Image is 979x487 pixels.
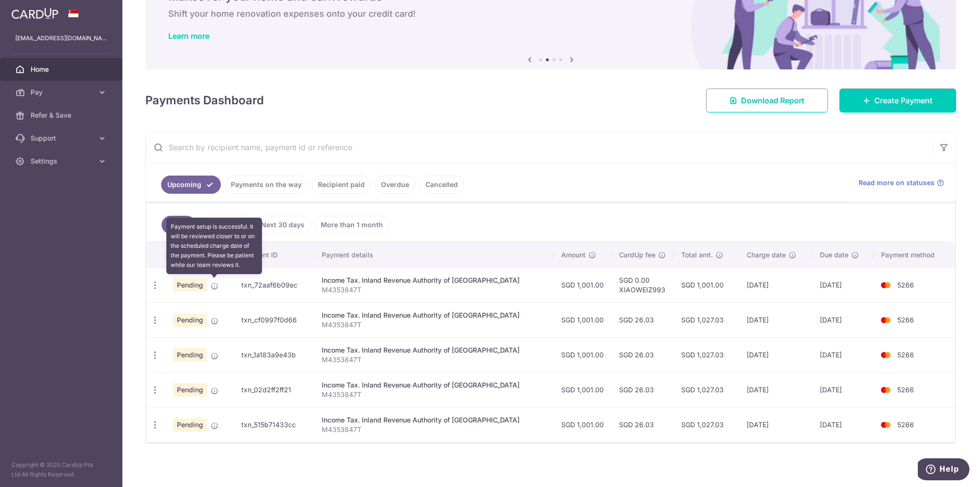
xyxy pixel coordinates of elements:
[234,267,314,302] td: txn_72aaf6b09ec
[611,407,674,442] td: SGD 26.03
[561,250,586,260] span: Amount
[554,337,611,372] td: SGD 1,001.00
[173,383,207,397] span: Pending
[315,216,389,234] a: More than 1 month
[419,176,464,194] a: Cancelled
[314,243,554,267] th: Payment details
[11,8,58,19] img: CardUp
[839,89,956,112] a: Create Payment
[173,348,207,362] span: Pending
[168,31,209,41] a: Learn more
[876,419,895,431] img: Bank Card
[145,92,264,109] h4: Payments Dashboard
[166,218,262,274] div: Payment setup is successful. It will be reviewed closer to or on the scheduled charge date of the...
[322,425,546,434] p: M4353847T
[322,285,546,295] p: M4353847T
[173,278,207,292] span: Pending
[739,407,812,442] td: [DATE]
[681,250,713,260] span: Total amt.
[15,33,107,43] p: [EMAIL_ADDRESS][DOMAIN_NAME]
[674,407,739,442] td: SGD 1,027.03
[897,386,914,394] span: 5266
[674,302,739,337] td: SGD 1,027.03
[674,267,739,302] td: SGD 1,001.00
[234,337,314,372] td: txn_1a183a9e43b
[322,355,546,365] p: M4353847T
[611,337,674,372] td: SGD 26.03
[554,372,611,407] td: SGD 1,001.00
[859,178,935,188] span: Read more on statuses
[322,276,546,285] div: Income Tax. Inland Revenue Authority of [GEOGRAPHIC_DATA]
[255,216,311,234] a: Next 30 days
[674,372,739,407] td: SGD 1,027.03
[162,216,196,234] a: All
[161,176,221,194] a: Upcoming
[611,302,674,337] td: SGD 26.03
[739,372,812,407] td: [DATE]
[897,351,914,359] span: 5266
[173,313,207,327] span: Pending
[173,418,207,432] span: Pending
[322,390,546,399] p: M4353847T
[873,243,955,267] th: Payment method
[706,89,828,112] a: Download Report
[876,384,895,396] img: Bank Card
[225,176,308,194] a: Payments on the way
[739,302,812,337] td: [DATE]
[876,314,895,326] img: Bank Card
[874,95,933,106] span: Create Payment
[31,111,94,120] span: Refer & Save
[234,407,314,442] td: txn_515b71433cc
[820,250,848,260] span: Due date
[554,302,611,337] td: SGD 1,001.00
[812,407,873,442] td: [DATE]
[897,421,914,429] span: 5266
[859,178,944,188] a: Read more on statuses
[897,281,914,289] span: 5266
[234,243,314,267] th: Payment ID
[812,337,873,372] td: [DATE]
[322,380,546,390] div: Income Tax. Inland Revenue Authority of [GEOGRAPHIC_DATA]
[322,415,546,425] div: Income Tax. Inland Revenue Authority of [GEOGRAPHIC_DATA]
[375,176,415,194] a: Overdue
[812,372,873,407] td: [DATE]
[918,458,969,482] iframe: Opens a widget where you can find more information
[322,345,546,355] div: Income Tax. Inland Revenue Authority of [GEOGRAPHIC_DATA]
[876,279,895,291] img: Bank Card
[747,250,786,260] span: Charge date
[741,95,805,106] span: Download Report
[739,337,812,372] td: [DATE]
[674,337,739,372] td: SGD 1,027.03
[31,65,94,74] span: Home
[876,349,895,361] img: Bank Card
[312,176,371,194] a: Recipient paid
[31,156,94,166] span: Settings
[611,372,674,407] td: SGD 26.03
[812,302,873,337] td: [DATE]
[234,372,314,407] td: txn_02d2ff2ff21
[554,267,611,302] td: SGD 1,001.00
[554,407,611,442] td: SGD 1,001.00
[146,132,933,163] input: Search by recipient name, payment id or reference
[168,8,933,20] h6: Shift your home renovation expenses onto your credit card!
[31,133,94,143] span: Support
[611,267,674,302] td: SGD 0.00 XIAOWEIZ993
[739,267,812,302] td: [DATE]
[812,267,873,302] td: [DATE]
[619,250,655,260] span: CardUp fee
[897,316,914,324] span: 5266
[322,310,546,320] div: Income Tax. Inland Revenue Authority of [GEOGRAPHIC_DATA]
[31,88,94,97] span: Pay
[234,302,314,337] td: txn_cf0997f0d66
[322,320,546,330] p: M4353847T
